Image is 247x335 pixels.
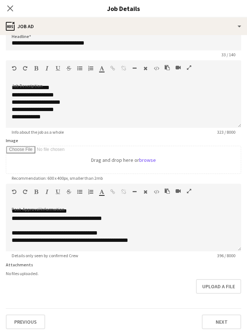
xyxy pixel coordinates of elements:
[23,189,28,195] button: Redo
[211,253,241,258] span: 396 / 8000
[154,189,159,195] button: HTML Code
[12,65,17,71] button: Undo
[176,65,181,71] button: Insert video
[196,279,241,294] button: Upload a file
[132,189,137,195] button: Horizontal Line
[6,129,70,135] span: Info about the job as a whole
[88,189,93,195] button: Ordered List
[176,188,181,194] button: Insert video
[211,129,241,135] span: 323 / 8000
[187,65,192,71] button: Fullscreen
[165,65,170,71] button: Paste as plain text
[66,65,71,71] button: Strikethrough
[6,271,241,276] div: No files uploaded.
[77,65,82,71] button: Unordered List
[77,189,82,195] button: Unordered List
[23,65,28,71] button: Redo
[187,188,192,194] button: Fullscreen
[143,189,148,195] button: Clear Formatting
[216,52,241,57] span: 33 / 140
[44,65,50,71] button: Italic
[6,262,33,267] label: Attachments
[132,65,137,71] button: Horizontal Line
[6,175,109,181] span: Recommendation: 600 x 400px, smaller than 2mb
[6,253,84,258] span: Details only seen by confirmed Crew
[55,189,60,195] button: Underline
[34,65,39,71] button: Bold
[55,65,60,71] button: Underline
[143,65,148,71] button: Clear Formatting
[44,189,50,195] button: Italic
[165,188,170,194] button: Paste as plain text
[88,65,93,71] button: Ordered List
[12,189,17,195] button: Undo
[202,315,241,329] button: Next
[66,189,71,195] button: Strikethrough
[34,189,39,195] button: Bold
[154,65,159,71] button: HTML Code
[99,189,104,195] button: Text Color
[99,65,104,71] button: Text Color
[6,315,45,329] button: Previous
